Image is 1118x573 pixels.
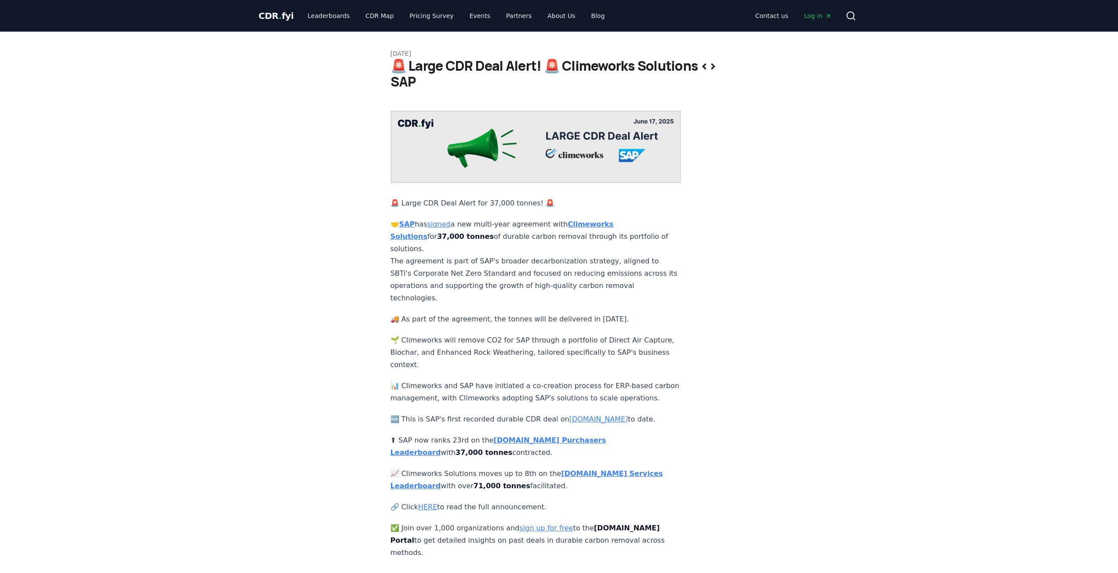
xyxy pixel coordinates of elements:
[797,8,838,24] a: Log in
[259,11,294,21] span: CDR fyi
[519,524,573,532] a: sign up for free
[391,501,681,513] p: 🔗 Click to read the full announcement.
[402,8,460,24] a: Pricing Survey
[474,482,530,490] strong: 71,000 tonnes
[748,8,838,24] nav: Main
[804,11,831,20] span: Log in
[259,10,294,22] a: CDR.fyi
[391,58,728,90] h1: 🚨 Large CDR Deal Alert! 🚨 Climeworks Solutions <> SAP
[569,415,628,423] a: [DOMAIN_NAME]
[391,436,606,457] a: [DOMAIN_NAME] Purchasers Leaderboard
[391,334,681,371] p: 🌱 Climeworks will remove CO2 for SAP through a portfolio of Direct Air Capture, Biochar, and Enha...
[437,232,494,241] strong: 37,000 tonnes
[279,11,282,21] span: .
[463,8,497,24] a: Events
[391,197,681,209] p: 🚨 Large CDR Deal Alert for 37,000 tonnes! 🚨
[358,8,401,24] a: CDR Map
[391,49,728,58] p: [DATE]
[456,448,512,457] strong: 37,000 tonnes
[540,8,582,24] a: About Us
[391,380,681,404] p: 📊 Climeworks and SAP have initiated a co-creation process for ERP-based carbon management, with C...
[427,220,450,228] a: signed
[391,313,681,325] p: 🚚 As part of the agreement, the tonnes will be delivered in [DATE].
[399,220,415,228] a: SAP
[391,218,681,304] p: 🤝 has a new multi-year agreement with for of durable carbon removal through its portfolio of solu...
[418,503,437,511] a: HERE
[391,111,681,183] img: blog post image
[499,8,539,24] a: Partners
[391,434,681,459] p: ⬆ SAP now ranks 23rd on the with contracted.
[391,468,681,492] p: 📈 Climeworks Solutions moves up to 8th on the with over facilitated.
[391,522,681,559] p: ✅ Join over 1,000 organizations and to the to get detailed insights on past deals in durable carb...
[300,8,357,24] a: Leaderboards
[748,8,795,24] a: Contact us
[584,8,612,24] a: Blog
[391,413,681,425] p: 🆕 This is SAP's first recorded durable CDR deal on to date.
[300,8,611,24] nav: Main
